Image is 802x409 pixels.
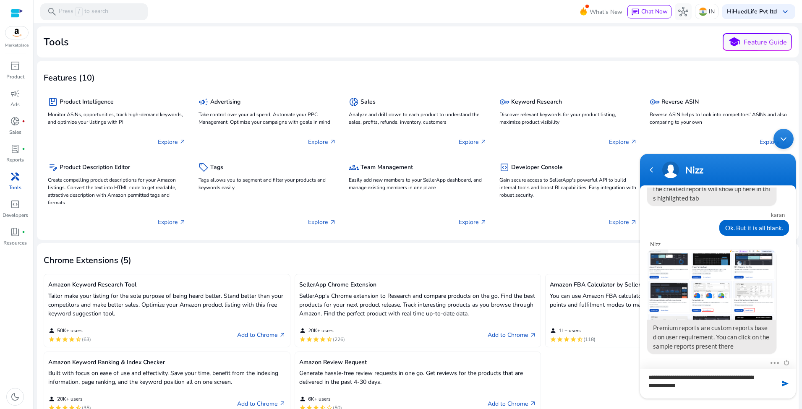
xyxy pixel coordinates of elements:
[3,211,28,219] p: Developers
[3,239,27,247] p: Resources
[59,7,108,16] p: Press to search
[10,392,20,402] span: dark_mode
[306,336,313,343] mat-icon: star
[550,281,787,289] h5: Amazon FBA Calculator by SellerApp
[48,359,286,366] h5: Amazon Keyword Ranking & Index Checker
[22,230,25,234] span: fiber_manual_record
[75,7,83,16] span: /
[636,125,800,403] iframe: SalesIQ Chatwindow
[199,162,209,172] span: sell
[48,162,58,172] span: edit_note
[559,327,581,334] span: 1L+ users
[313,336,319,343] mat-icon: star
[199,176,337,191] p: Tags allows you to segment and filter your products and keywords easily
[728,36,740,48] span: school
[158,138,186,146] p: Explore
[237,330,286,340] a: Add to Chromearrow_outward
[459,218,487,227] p: Explore
[44,36,69,48] h2: Tools
[10,89,20,99] span: campaign
[60,99,114,106] h5: Product Intelligence
[179,138,186,145] span: arrow_outward
[299,396,306,402] mat-icon: person
[5,42,29,49] p: Marketplace
[499,162,509,172] span: code_blocks
[488,399,536,409] a: Add to Chromearrow_outward
[279,332,286,339] span: arrow_outward
[237,399,286,409] a: Add to Chromearrow_outward
[48,327,55,334] mat-icon: person
[48,111,186,126] p: Monitor ASINs, opportunities, track high-demand keywords, and optimize your listings with PI
[199,111,337,126] p: Take control over your ad spend, Automate your PPC Management, Optimize your campaigns with goals...
[10,144,20,154] span: lab_profile
[459,138,487,146] p: Explore
[550,327,556,334] mat-icon: person
[630,138,637,145] span: arrow_outward
[10,227,20,237] span: book_4
[48,336,55,343] mat-icon: star
[550,292,787,309] p: You can use Amazon FBA calculator for all amazon marketplaces to find optimal selling points and ...
[627,5,671,18] button: chatChat Now
[499,176,637,199] p: Gain secure access to SellerApp's powerful API to build internal tools and boost BI capabilities....
[609,138,637,146] p: Explore
[511,164,563,171] h5: Developer Console
[308,218,336,227] p: Explore
[361,99,376,106] h5: Sales
[82,336,91,343] span: (63)
[299,336,306,343] mat-icon: star
[48,97,58,107] span: package
[22,147,25,151] span: fiber_manual_record
[319,336,326,343] mat-icon: star
[5,26,28,39] img: amazon.svg
[480,138,487,145] span: arrow_outward
[48,176,186,206] p: Create compelling product descriptions for your Amazon listings. Convert the text into HTML code ...
[60,164,130,171] h5: Product Description Editor
[158,218,186,227] p: Explore
[570,336,577,343] mat-icon: star
[299,327,306,334] mat-icon: person
[699,8,707,16] img: in.svg
[530,332,536,339] span: arrow_outward
[661,99,699,106] h5: Reverse ASIN
[727,9,777,15] p: Hi
[6,156,24,164] p: Reports
[68,336,75,343] mat-icon: star
[349,176,487,191] p: Easily add new members to your SellerApp dashboard, and manage existing members in one place
[210,99,240,106] h5: Advertising
[299,281,537,289] h5: SellerApp Chrome Extension
[499,111,637,126] p: Discover relevant keywords for your product listing, maximize product visibility
[333,336,345,343] span: (226)
[62,336,68,343] mat-icon: star
[744,37,787,47] p: Feature Guide
[577,336,583,343] mat-icon: star_half
[709,4,715,19] p: IN
[299,369,537,386] p: Generate hassle-free review requests in one go. Get reviews for the products that are delivered i...
[22,120,25,123] span: fiber_manual_record
[10,172,20,182] span: handyman
[10,116,20,126] span: donut_small
[48,281,286,289] h5: Amazon Keyword Research Tool
[550,336,556,343] mat-icon: star
[678,7,688,17] span: hub
[9,128,21,136] p: Sales
[48,396,55,402] mat-icon: person
[631,8,640,16] span: chat
[55,336,62,343] mat-icon: star
[179,219,186,226] span: arrow_outward
[326,336,333,343] mat-icon: star_half
[279,400,286,407] span: arrow_outward
[57,396,83,402] span: 20K+ users
[630,219,637,226] span: arrow_outward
